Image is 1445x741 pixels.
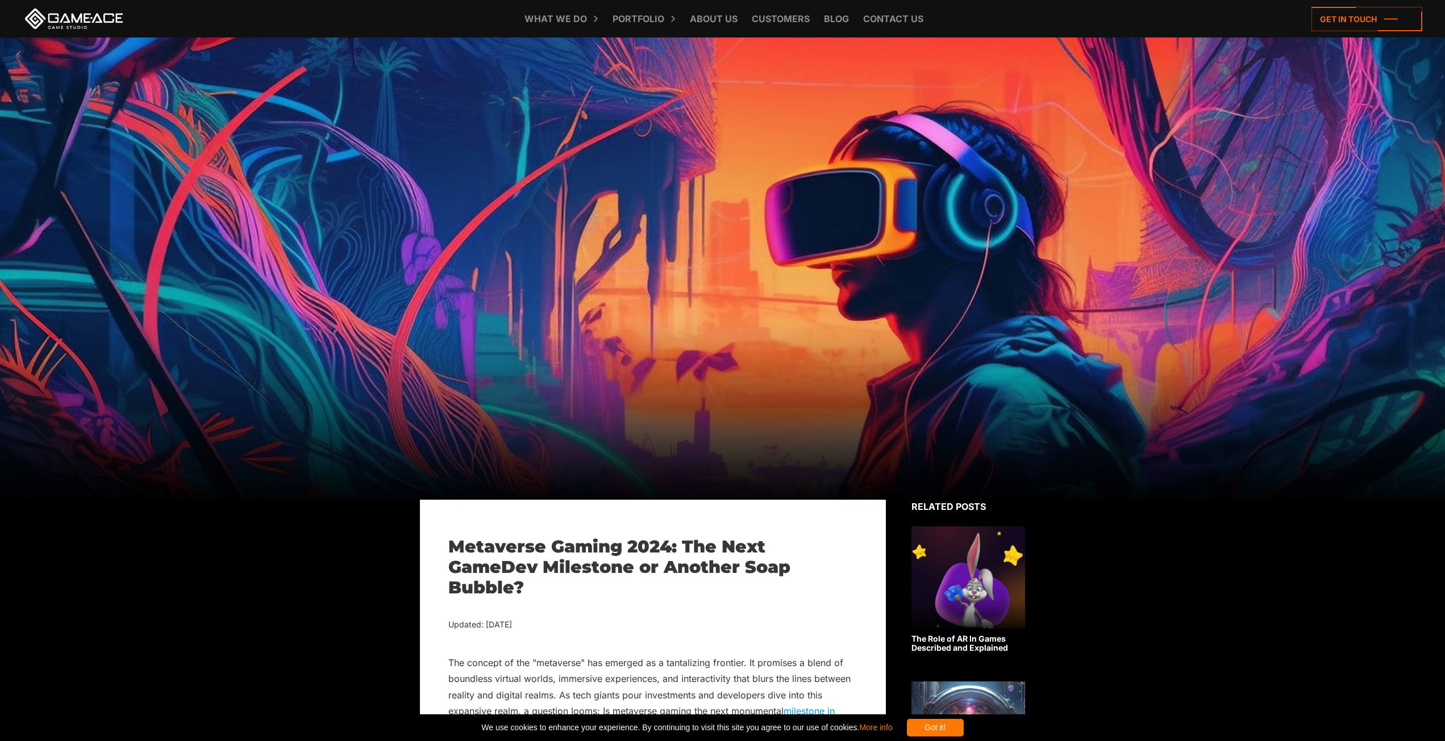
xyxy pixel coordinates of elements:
div: Got it! [907,719,964,736]
div: Updated: [DATE] [448,618,857,632]
img: Related [911,526,1025,629]
a: More info [859,723,892,732]
div: Related posts [911,500,1025,513]
h1: Metaverse Gaming 2024: The Next GameDev Milestone or Another Soap Bubble? [448,537,857,598]
a: Get in touch [1311,7,1422,31]
span: We use cookies to enhance your experience. By continuing to visit this site you agree to our use ... [481,719,892,736]
a: The Role of AR In Games Described and Explained [911,526,1025,653]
